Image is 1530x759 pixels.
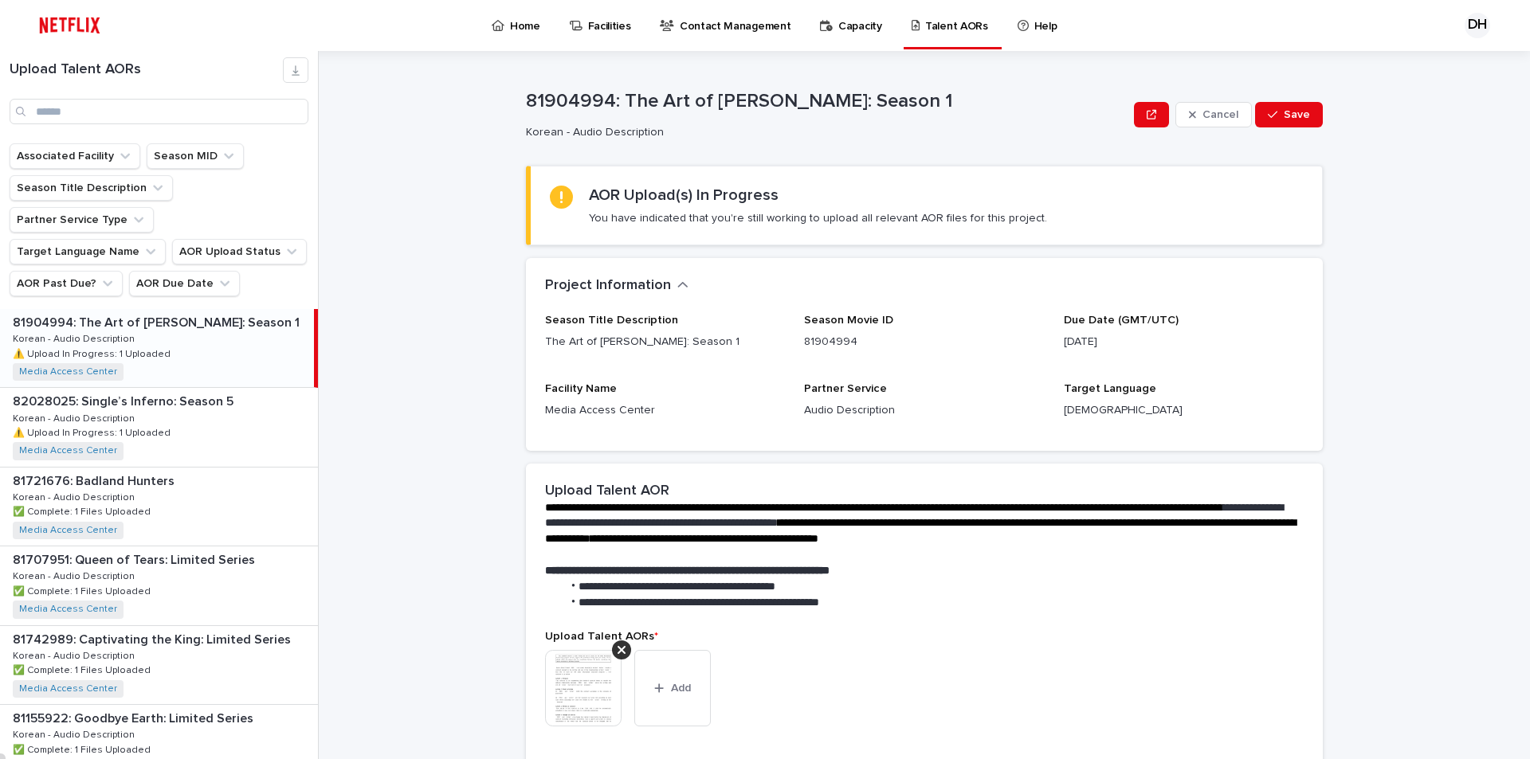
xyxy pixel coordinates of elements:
p: Korean - Audio Description [13,647,138,662]
span: Target Language [1064,383,1156,394]
p: [DEMOGRAPHIC_DATA] [1064,402,1304,419]
p: Korean - Audio Description [526,126,1121,139]
p: Korean - Audio Description [13,410,138,424]
button: Add [634,650,711,726]
button: Partner Service Type [10,207,154,233]
p: ⚠️ Upload In Progress: 1 Uploaded [13,424,174,439]
h2: AOR Upload(s) In Progress [589,186,779,205]
button: Season Title Description [10,175,173,201]
span: Partner Service [804,383,887,394]
span: Save [1284,109,1310,120]
span: Facility Name [545,383,617,394]
p: 81721676: Badland Hunters [13,471,178,489]
button: AOR Due Date [129,271,240,296]
button: AOR Upload Status [172,239,307,264]
p: ✅ Complete: 1 Files Uploaded [13,662,154,676]
h1: Upload Talent AORs [10,61,283,79]
span: Season Movie ID [804,315,893,326]
a: Media Access Center [19,366,117,378]
p: The Art of [PERSON_NAME]: Season 1 [545,334,785,350]
a: Media Access Center [19,683,117,694]
span: Upload Talent AORs [545,631,658,642]
span: Season Title Description [545,315,678,326]
img: ifQbXi3ZQGMSEF7WDB7W [32,10,108,41]
p: 81707951: Queen of Tears: Limited Series [13,550,258,568]
p: ✅ Complete: 1 Files Uploaded [13,583,154,597]
p: Korean - Audio Description [13,331,138,345]
h2: Upload Talent AOR [545,483,669,500]
button: Associated Facility [10,143,140,169]
p: Audio Description [804,402,1044,419]
p: ⚠️ Upload In Progress: 1 Uploaded [13,346,174,360]
p: Korean - Audio Description [13,568,138,582]
p: [DATE] [1064,334,1304,350]
button: Cancel [1175,102,1252,127]
input: Search [10,99,308,124]
p: ✅ Complete: 1 Files Uploaded [13,503,154,518]
p: 81904994: The Art of [PERSON_NAME]: Season 1 [13,312,303,331]
p: 81904994 [804,334,1044,350]
button: Project Information [545,277,688,295]
p: 82028025: Single’s Inferno: Season 5 [13,391,237,409]
a: Media Access Center [19,525,117,536]
a: Media Access Center [19,604,117,615]
p: 81904994: The Art of [PERSON_NAME]: Season 1 [526,90,1128,113]
p: Korean - Audio Description [13,489,138,503]
button: Target Language Name [10,239,166,264]
h2: Project Information [545,277,671,295]
button: Save [1255,102,1323,127]
p: 81742989: Captivating the King: Limited Series [13,629,294,647]
p: You have indicated that you're still working to upload all relevant AOR files for this project. [589,211,1047,225]
div: DH [1465,13,1490,38]
span: Add [671,683,691,694]
p: 81155922: Goodbye Earth: Limited Series [13,708,257,726]
button: Season MID [147,143,244,169]
a: Media Access Center [19,445,117,456]
span: Cancel [1202,109,1238,120]
p: Korean - Audio Description [13,726,138,741]
button: AOR Past Due? [10,271,123,296]
span: Due Date (GMT/UTC) [1064,315,1179,326]
p: ✅ Complete: 1 Files Uploaded [13,741,154,756]
p: Media Access Center [545,402,785,419]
